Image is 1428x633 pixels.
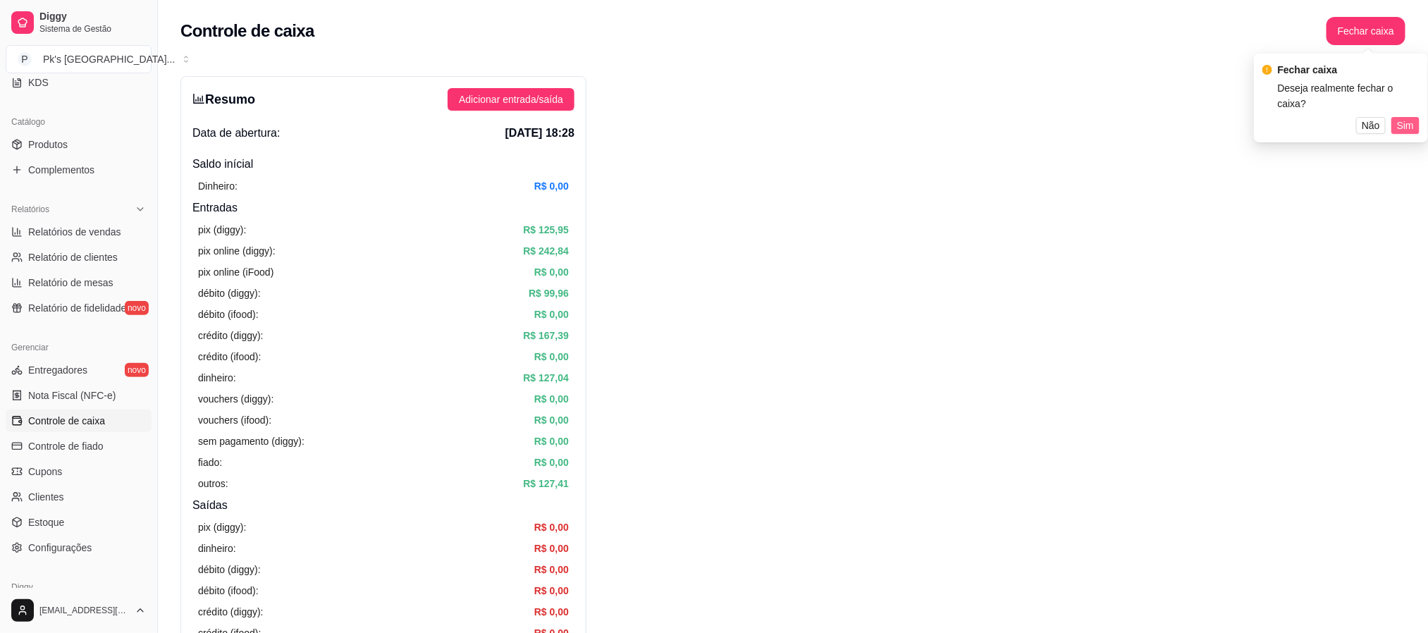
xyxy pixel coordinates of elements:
button: Não [1356,117,1386,134]
article: R$ 0,00 [534,434,569,449]
span: Diggy [39,11,146,23]
span: [EMAIL_ADDRESS][DOMAIN_NAME] [39,605,129,616]
article: R$ 0,00 [534,307,569,322]
a: Configurações [6,536,152,559]
article: R$ 0,00 [534,349,569,364]
article: R$ 0,00 [534,520,569,535]
span: Relatório de mesas [28,276,113,290]
article: R$ 0,00 [534,412,569,428]
span: [DATE] 18:28 [505,125,574,142]
span: Sim [1397,118,1414,133]
article: pix (diggy): [198,520,246,535]
article: R$ 99,96 [529,285,569,301]
article: R$ 0,00 [534,455,569,470]
div: Diggy [6,576,152,598]
a: Relatório de clientes [6,246,152,269]
span: Entregadores [28,363,87,377]
article: vouchers (ifood): [198,412,271,428]
span: Clientes [28,490,64,504]
a: Clientes [6,486,152,508]
article: R$ 0,00 [534,541,569,556]
span: KDS [28,75,49,90]
button: Adicionar entrada/saída [448,88,574,111]
article: R$ 127,04 [523,370,569,386]
a: Nota Fiscal (NFC-e) [6,384,152,407]
article: R$ 0,00 [534,562,569,577]
article: Dinheiro: [198,178,238,194]
article: R$ 0,00 [534,391,569,407]
h4: Saídas [192,497,574,514]
span: Nota Fiscal (NFC-e) [28,388,116,402]
article: R$ 0,00 [534,178,569,194]
a: Cupons [6,460,152,483]
a: Entregadoresnovo [6,359,152,381]
button: Sim [1391,117,1420,134]
span: P [18,52,32,66]
span: Adicionar entrada/saída [459,92,563,107]
article: pix online (iFood) [198,264,273,280]
button: Fechar caixa [1327,17,1405,45]
article: R$ 242,84 [523,243,569,259]
article: débito (ifood): [198,583,259,598]
span: Estoque [28,515,64,529]
a: Controle de fiado [6,435,152,457]
span: bar-chart [192,92,205,105]
article: R$ 127,41 [523,476,569,491]
a: Estoque [6,511,152,534]
article: dinheiro: [198,370,236,386]
span: Relatório de fidelidade [28,301,126,315]
a: Relatórios de vendas [6,221,152,243]
article: vouchers (diggy): [198,391,273,407]
h3: Resumo [192,90,255,109]
article: sem pagamento (diggy): [198,434,304,449]
h4: Entradas [192,199,574,216]
span: Data de abertura: [192,125,281,142]
span: Complementos [28,163,94,177]
article: outros: [198,476,228,491]
a: KDS [6,71,152,94]
div: Deseja realmente fechar o caixa? [1278,80,1420,111]
div: Catálogo [6,111,152,133]
article: R$ 0,00 [534,604,569,620]
span: Controle de caixa [28,414,105,428]
article: débito (ifood): [198,307,259,322]
button: Select a team [6,45,152,73]
span: Relatórios [11,204,49,215]
button: [EMAIL_ADDRESS][DOMAIN_NAME] [6,594,152,627]
article: crédito (diggy): [198,328,264,343]
article: R$ 0,00 [534,583,569,598]
span: Cupons [28,465,62,479]
div: Fechar caixa [1278,62,1420,78]
span: Controle de fiado [28,439,104,453]
a: DiggySistema de Gestão [6,6,152,39]
article: R$ 125,95 [523,222,569,238]
span: Sistema de Gestão [39,23,146,35]
article: R$ 167,39 [523,328,569,343]
article: pix online (diggy): [198,243,276,259]
article: R$ 0,00 [534,264,569,280]
article: crédito (ifood): [198,349,261,364]
span: Relatórios de vendas [28,225,121,239]
div: Gerenciar [6,336,152,359]
article: fiado: [198,455,222,470]
article: débito (diggy): [198,285,261,301]
article: crédito (diggy): [198,604,264,620]
span: Produtos [28,137,68,152]
a: Relatório de fidelidadenovo [6,297,152,319]
h2: Controle de caixa [180,20,314,42]
span: Relatório de clientes [28,250,118,264]
a: Relatório de mesas [6,271,152,294]
article: pix (diggy): [198,222,246,238]
a: Produtos [6,133,152,156]
div: Pk's [GEOGRAPHIC_DATA] ... [43,52,175,66]
article: débito (diggy): [198,562,261,577]
h4: Saldo inícial [192,156,574,173]
article: dinheiro: [198,541,236,556]
span: Configurações [28,541,92,555]
span: exclamation-circle [1262,65,1272,75]
span: Não [1362,118,1380,133]
a: Controle de caixa [6,410,152,432]
a: Complementos [6,159,152,181]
